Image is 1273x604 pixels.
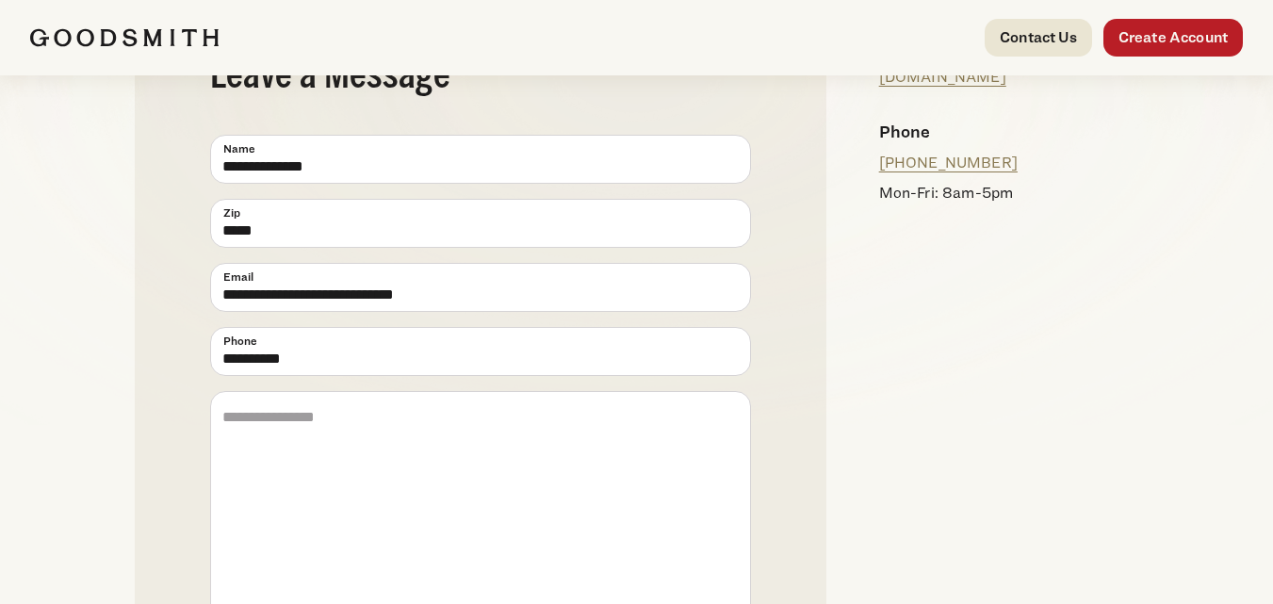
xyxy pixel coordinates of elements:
[223,269,253,286] span: Email
[30,28,219,47] img: Goodsmith
[985,19,1092,57] a: Contact Us
[210,56,751,97] h2: Leave a Message
[879,119,1124,144] h4: Phone
[223,204,240,221] span: Zip
[223,333,257,350] span: Phone
[1103,19,1243,57] a: Create Account
[223,140,255,157] span: Name
[879,182,1124,204] p: Mon-Fri: 8am-5pm
[879,154,1018,171] a: [PHONE_NUMBER]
